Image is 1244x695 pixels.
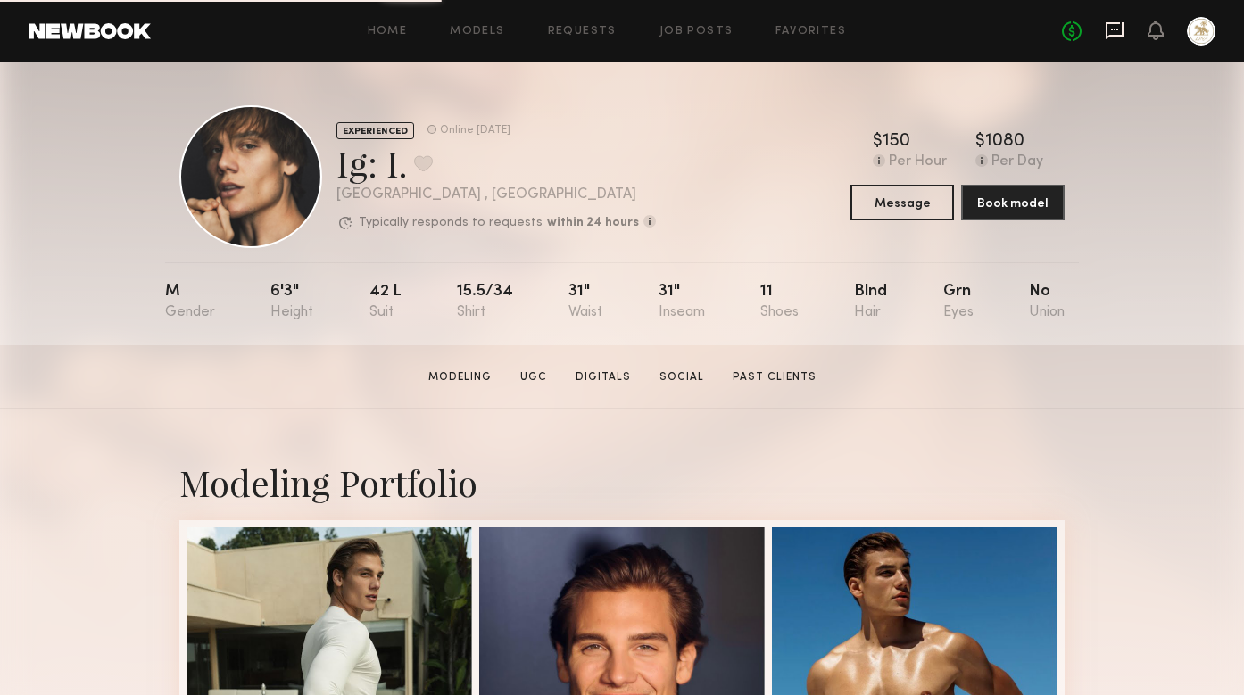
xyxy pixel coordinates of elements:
[775,26,846,37] a: Favorites
[991,154,1043,170] div: Per Day
[568,284,602,320] div: 31"
[760,284,799,320] div: 11
[889,154,947,170] div: Per Hour
[850,185,954,220] button: Message
[854,284,887,320] div: Blnd
[1029,284,1065,320] div: No
[359,217,543,229] p: Typically responds to requests
[421,369,499,385] a: Modeling
[513,369,554,385] a: UGC
[368,26,408,37] a: Home
[659,26,734,37] a: Job Posts
[369,284,402,320] div: 42 l
[450,26,504,37] a: Models
[336,187,656,203] div: [GEOGRAPHIC_DATA] , [GEOGRAPHIC_DATA]
[547,217,639,229] b: within 24 hours
[179,459,1065,506] div: Modeling Portfolio
[548,26,617,37] a: Requests
[985,133,1024,151] div: 1080
[652,369,711,385] a: Social
[961,185,1065,220] button: Book model
[457,284,513,320] div: 15.5/34
[975,133,985,151] div: $
[440,125,510,137] div: Online [DATE]
[659,284,705,320] div: 31"
[568,369,638,385] a: Digitals
[270,284,313,320] div: 6'3"
[943,284,974,320] div: Grn
[883,133,910,151] div: 150
[726,369,824,385] a: Past Clients
[336,139,656,186] div: Ig: I.
[873,133,883,151] div: $
[165,284,215,320] div: M
[336,122,414,139] div: EXPERIENCED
